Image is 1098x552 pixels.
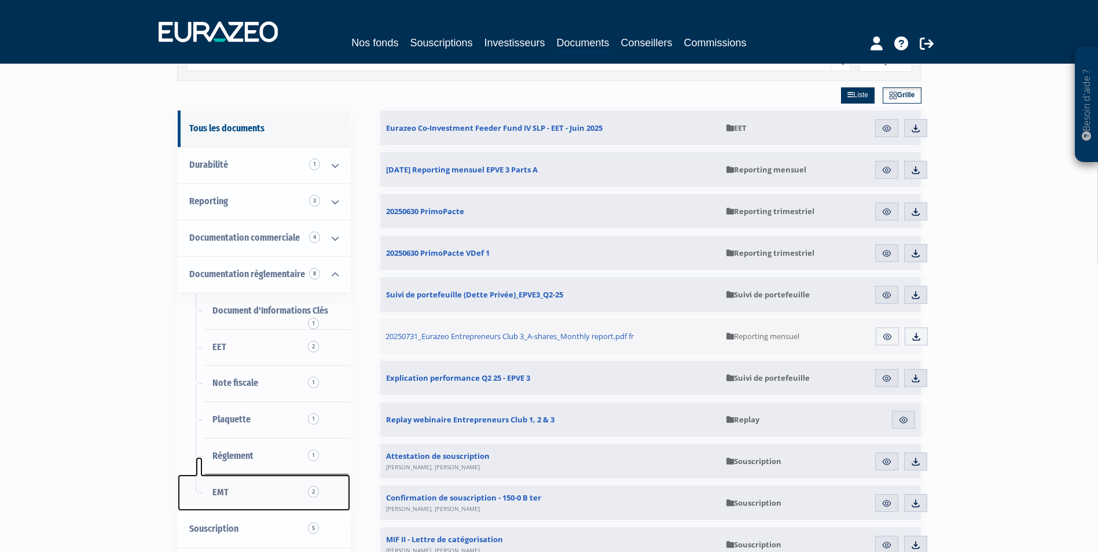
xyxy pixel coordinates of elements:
[386,451,490,472] span: Attestation de souscription
[410,35,472,51] a: Souscriptions
[882,540,892,550] img: eye.svg
[883,87,921,104] a: Grille
[308,486,319,498] span: 2
[882,123,892,134] img: eye.svg
[684,35,747,51] a: Commissions
[212,414,251,425] span: Plaquette
[212,377,258,388] span: Note fiscale
[726,498,781,508] span: Souscription
[380,277,721,312] a: Suivi de portefeuille (Dette Privée)_EPVE3_Q2-25
[386,123,603,133] span: Eurazeo Co-Investment Feeder Fund IV SLP - EET - Juin 2025
[898,415,909,425] img: eye.svg
[178,402,350,438] a: Plaquette1
[189,159,228,170] span: Durabilité
[178,220,350,256] a: Documentation commerciale 4
[380,194,721,229] a: 20250630 PrimoPacte
[386,289,563,300] span: Suivi de portefeuille (Dette Privée)_EPVE3_Q2-25
[910,498,921,509] img: download.svg
[882,457,892,467] img: eye.svg
[189,232,300,243] span: Documentation commerciale
[380,235,721,270] a: 20250630 PrimoPacte VDef 1
[557,35,609,53] a: Documents
[882,248,892,259] img: eye.svg
[386,492,541,513] span: Confirmation de souscription - 150-0 B ter
[386,373,530,383] span: Explication performance Q2 25 - EPVE 3
[189,523,238,534] span: Souscription
[882,165,892,175] img: eye.svg
[386,463,480,471] span: [PERSON_NAME], [PERSON_NAME]
[178,511,350,547] a: Souscription5
[386,505,480,513] span: [PERSON_NAME], [PERSON_NAME]
[882,498,892,509] img: eye.svg
[308,377,319,388] span: 1
[308,522,319,534] span: 5
[178,183,350,220] a: Reporting 3
[726,373,810,383] span: Suivi de portefeuille
[726,539,781,550] span: Souscription
[189,196,228,207] span: Reporting
[841,87,875,104] a: Liste
[386,206,464,216] span: 20250630 PrimoPacte
[910,373,921,384] img: download.svg
[889,91,897,100] img: grid.svg
[484,35,545,51] a: Investisseurs
[910,540,921,550] img: download.svg
[178,474,350,511] a: EMT2
[380,444,721,479] a: Attestation de souscription[PERSON_NAME], [PERSON_NAME]
[309,231,320,243] span: 4
[386,164,538,175] span: [DATE] Reporting mensuel EPVE 3 Parts A
[910,290,921,300] img: download.svg
[380,318,721,354] a: 20250731_Eurazeo Entrepreneurs Club 3_A-shares_Monthly report.pdf fr
[380,111,721,145] a: Eurazeo Co-Investment Feeder Fund IV SLP - EET - Juin 2025
[178,147,350,183] a: Durabilité 1
[1080,53,1093,157] p: Besoin d'aide ?
[882,373,892,384] img: eye.svg
[159,21,278,42] img: 1732889491-logotype_eurazeo_blanc_rvb.png
[308,318,319,329] span: 1
[380,485,721,520] a: Confirmation de souscription - 150-0 B ter[PERSON_NAME], [PERSON_NAME]
[309,195,320,207] span: 3
[910,207,921,217] img: download.svg
[178,293,350,329] a: Document d'Informations Clés1
[212,341,226,352] span: EET
[882,332,893,342] img: eye.svg
[351,35,398,51] a: Nos fonds
[910,248,921,259] img: download.svg
[308,450,319,461] span: 1
[178,329,350,366] a: EET2
[212,487,229,498] span: EMT
[910,457,921,467] img: download.svg
[380,402,721,437] a: Replay webinaire Entrepreneurs Club 1, 2 & 3
[178,365,350,402] a: Note fiscale1
[386,414,554,425] span: Replay webinaire Entrepreneurs Club 1, 2 & 3
[726,164,806,175] span: Reporting mensuel
[726,248,814,258] span: Reporting trimestriel
[178,438,350,474] a: Règlement1
[726,331,799,341] span: Reporting mensuel
[380,360,721,395] a: Explication performance Q2 25 - EPVE 3
[726,123,747,133] span: EET
[308,413,319,425] span: 1
[386,248,490,258] span: 20250630 PrimoPacte VDef 1
[380,152,721,187] a: [DATE] Reporting mensuel EPVE 3 Parts A
[726,289,810,300] span: Suivi de portefeuille
[910,165,921,175] img: download.svg
[882,290,892,300] img: eye.svg
[726,206,814,216] span: Reporting trimestriel
[212,450,254,461] span: Règlement
[621,35,673,51] a: Conseillers
[726,456,781,466] span: Souscription
[178,256,350,293] a: Documentation règlementaire 8
[911,332,921,342] img: download.svg
[309,268,320,279] span: 8
[178,111,350,147] a: Tous les documents
[309,159,320,170] span: 1
[189,268,305,279] span: Documentation règlementaire
[385,331,634,341] span: 20250731_Eurazeo Entrepreneurs Club 3_A-shares_Monthly report.pdf fr
[308,341,319,352] span: 2
[882,207,892,217] img: eye.svg
[910,123,921,134] img: download.svg
[212,305,328,316] span: Document d'Informations Clés
[726,414,759,425] span: Replay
